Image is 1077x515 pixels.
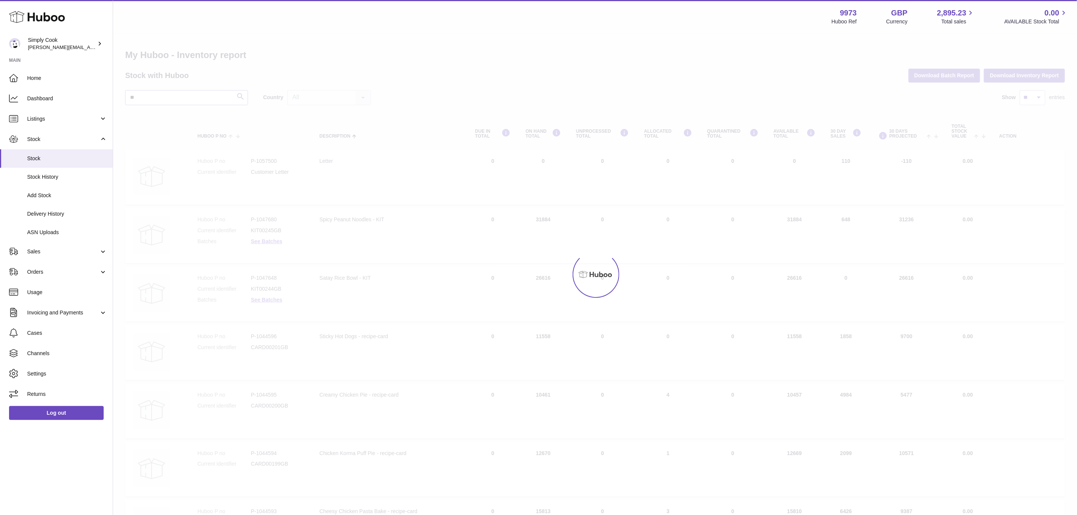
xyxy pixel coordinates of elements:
[937,8,975,25] a: 2,895.23 Total sales
[27,173,107,181] span: Stock History
[27,155,107,162] span: Stock
[937,8,967,18] span: 2,895.23
[27,95,107,102] span: Dashboard
[27,248,99,255] span: Sales
[886,18,908,25] div: Currency
[27,350,107,357] span: Channels
[28,44,151,50] span: [PERSON_NAME][EMAIL_ADDRESS][DOMAIN_NAME]
[27,309,99,316] span: Invoicing and Payments
[27,289,107,296] span: Usage
[27,229,107,236] span: ASN Uploads
[27,136,99,143] span: Stock
[1045,8,1059,18] span: 0.00
[941,18,975,25] span: Total sales
[891,8,907,18] strong: GBP
[27,330,107,337] span: Cases
[9,38,20,49] img: emma@simplycook.com
[1004,8,1068,25] a: 0.00 AVAILABLE Stock Total
[28,37,96,51] div: Simply Cook
[27,115,99,123] span: Listings
[840,8,857,18] strong: 9973
[27,192,107,199] span: Add Stock
[27,268,99,276] span: Orders
[9,406,104,420] a: Log out
[832,18,857,25] div: Huboo Ref
[1004,18,1068,25] span: AVAILABLE Stock Total
[27,391,107,398] span: Returns
[27,370,107,377] span: Settings
[27,75,107,82] span: Home
[27,210,107,218] span: Delivery History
